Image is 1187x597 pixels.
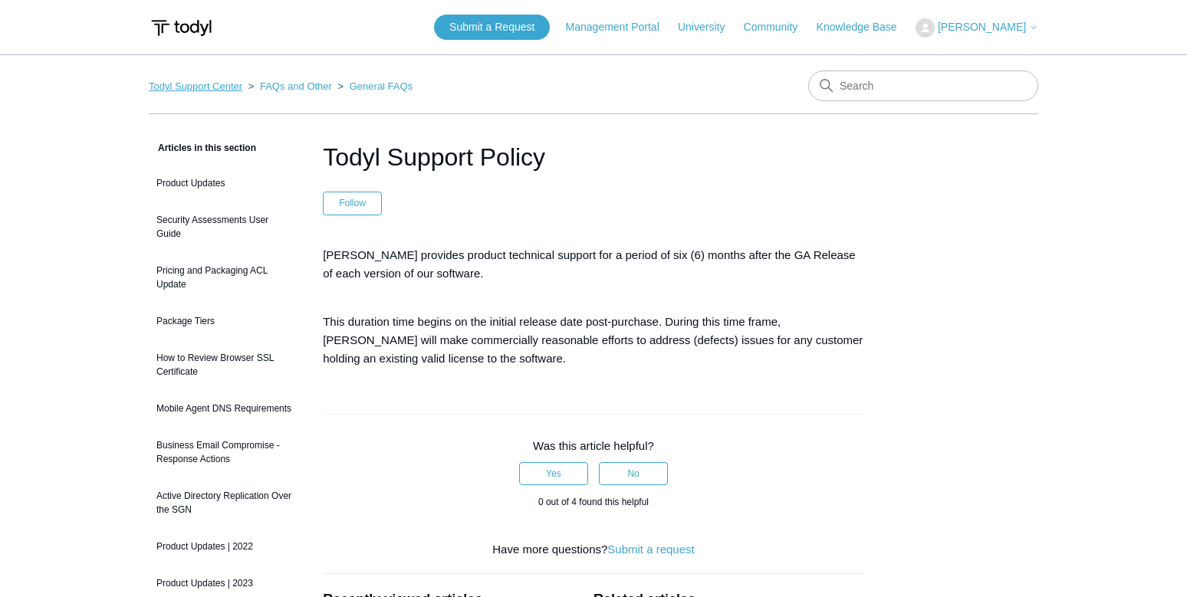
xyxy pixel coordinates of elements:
[260,80,332,92] a: FAQs and Other
[744,19,814,35] a: Community
[149,256,300,299] a: Pricing and Packaging ACL Update
[938,21,1026,33] span: [PERSON_NAME]
[323,541,864,559] div: Have more questions?
[817,19,912,35] a: Knowledge Base
[149,14,214,42] img: Todyl Support Center Help Center home page
[149,532,300,561] a: Product Updates | 2022
[149,205,300,248] a: Security Assessments User Guide
[149,80,245,92] li: Todyl Support Center
[350,80,413,92] a: General FAQs
[678,19,740,35] a: University
[149,431,300,474] a: Business Email Compromise - Response Actions
[149,394,300,423] a: Mobile Agent DNS Requirements
[149,169,300,198] a: Product Updates
[538,497,649,507] span: 0 out of 4 found this helpful
[533,439,654,452] span: Was this article helpful?
[149,143,256,153] span: Articles in this section
[323,139,864,175] h1: Todyl Support Policy
[434,15,550,40] a: Submit a Request
[149,307,300,336] a: Package Tiers
[323,294,864,368] p: This duration time begins on the initial release date post-purchase. During this time frame, [PER...
[323,246,864,283] p: [PERSON_NAME] provides product technical support for a period of six (6) months after the GA Rele...
[916,18,1038,38] button: [PERSON_NAME]
[245,80,335,92] li: FAQs and Other
[149,343,300,386] a: How to Review Browser SSL Certificate
[149,481,300,524] a: Active Directory Replication Over the SGN
[323,192,382,215] button: Follow Article
[566,19,675,35] a: Management Portal
[599,462,668,485] button: This article was not helpful
[607,543,694,556] a: Submit a request
[149,80,242,92] a: Todyl Support Center
[335,80,413,92] li: General FAQs
[808,71,1038,101] input: Search
[519,462,588,485] button: This article was helpful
